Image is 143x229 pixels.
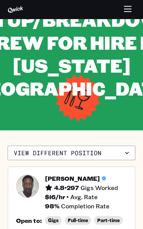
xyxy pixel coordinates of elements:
button: View different position [8,146,135,160]
h5: 4.8 • 297 [54,184,79,192]
span: • [66,193,69,201]
img: Pro headshot [16,175,39,198]
h5: Open to: [16,217,42,224]
h5: 98 % [45,202,59,210]
span: Completion Rate [61,202,109,210]
h5: [PERSON_NAME] [45,175,100,182]
span: Gigs Worked [80,184,118,192]
span: Full-time [68,218,88,223]
h5: $ 16 /hr [45,193,69,201]
span: Part-time [97,218,120,223]
span: Gigs [48,218,59,223]
span: Avg. Rate [70,193,98,201]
